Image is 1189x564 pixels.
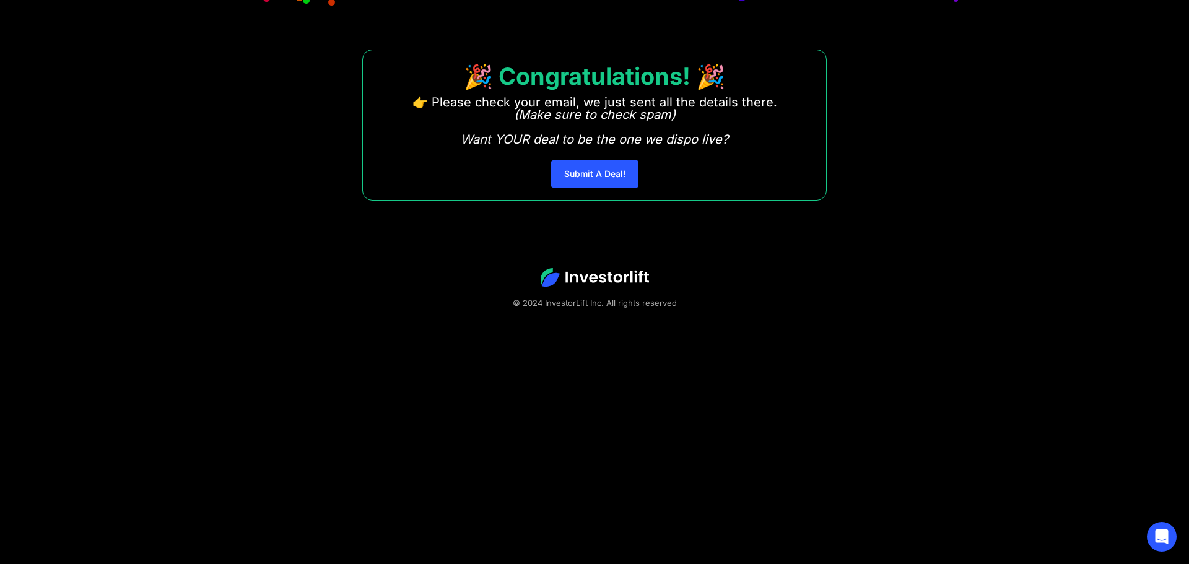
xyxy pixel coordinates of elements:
[464,62,725,90] strong: 🎉 Congratulations! 🎉
[1147,522,1177,552] div: Open Intercom Messenger
[412,96,777,145] p: 👉 Please check your email, we just sent all the details there. ‍
[551,160,638,188] a: Submit A Deal!
[461,107,728,147] em: (Make sure to check spam) Want YOUR deal to be the one we dispo live?
[43,297,1146,309] div: © 2024 InvestorLift Inc. All rights reserved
